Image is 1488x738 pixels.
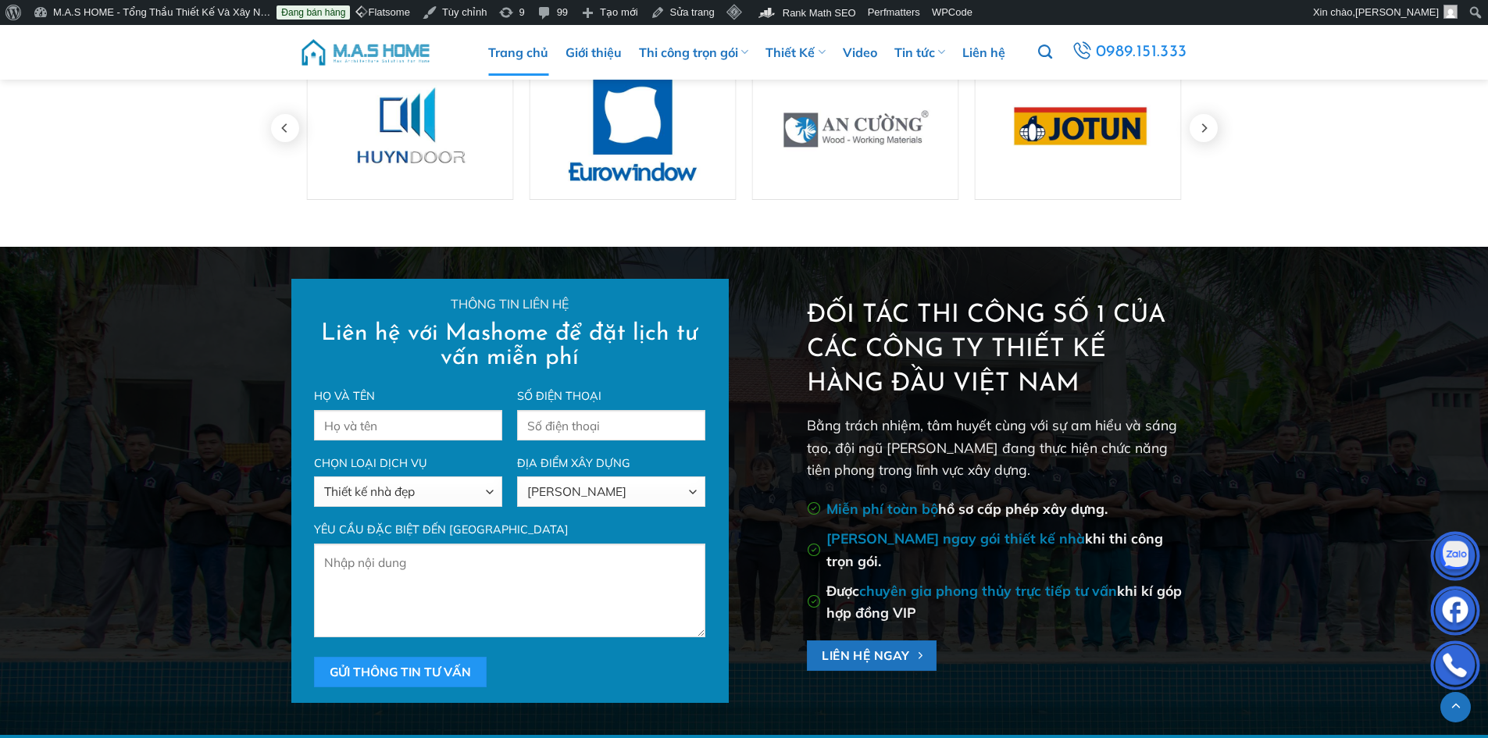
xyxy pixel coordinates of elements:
a: Tìm kiếm [1038,36,1052,69]
a: Trang chủ [488,29,548,76]
input: Số điện thoại [517,410,705,440]
label: Chọn loại dịch vụ [314,455,501,472]
a: Liên hệ ngay [807,640,937,671]
img: Facebook [1432,590,1479,636]
label: Họ và tên [314,387,501,405]
span: [PERSON_NAME] [1355,6,1439,18]
strong: Miễn phí toàn bộ [826,500,938,517]
img: Trang chủ 156 [752,56,959,200]
form: Form liên hệ [299,279,721,703]
img: Phone [1432,644,1479,691]
img: Trang chủ 157 [975,56,1182,200]
span: hồ sơ cấp phép xây dựng. [826,500,1108,517]
a: Tin tức [894,29,945,76]
p: Thông tin liên hệ [314,294,705,315]
span: Rank Math SEO [783,7,856,19]
label: Số điện thoại [517,387,705,405]
a: Đang bán hàng [277,5,350,20]
img: Trang chủ 155 [530,56,737,200]
button: Next [1190,112,1218,144]
span: khi thi công trọn gói. [826,529,1163,569]
a: 0989.151.333 [1069,38,1189,66]
img: M.A.S HOME – Tổng Thầu Thiết Kế Và Xây Nhà Trọn Gói [299,29,432,76]
span: Bằng trách nhiệm, tâm huyết cùng với sự am hiểu và sáng tạo, đội ngũ [PERSON_NAME] đang thực hiện... [807,416,1177,478]
label: Yêu cầu đặc biệt đến [GEOGRAPHIC_DATA] [314,521,705,539]
span: Được khi kí góp hợp đồng VIP [826,582,1182,622]
a: Lên đầu trang [1440,692,1471,722]
label: Địa điểm xây dựng [517,455,705,472]
img: Trang chủ 159 [307,56,514,200]
img: Zalo [1432,535,1479,582]
a: Thiết Kế [765,29,825,76]
input: Họ và tên [314,410,501,440]
button: Previous [271,112,299,144]
a: Video [843,29,877,76]
span: 0989.151.333 [1096,39,1187,66]
a: Giới thiệu [566,29,622,76]
span: Liên hệ ngay [822,646,910,665]
span: Đối tác thi công số 1 của các công ty thiết kế hàng đầu Việt Nam [807,303,1165,397]
a: Liên hệ [962,29,1005,76]
strong: chuyên gia phong thủy trực tiếp tư vấn [859,582,1117,599]
h2: Liên hệ với Mashome để đặt lịch tư vấn miễn phí [314,322,705,370]
a: Thi công trọn gói [639,29,748,76]
input: Gửi thông tin tư vấn [314,657,486,687]
strong: [PERSON_NAME] ngay gói thiết kế nhà [826,529,1085,547]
